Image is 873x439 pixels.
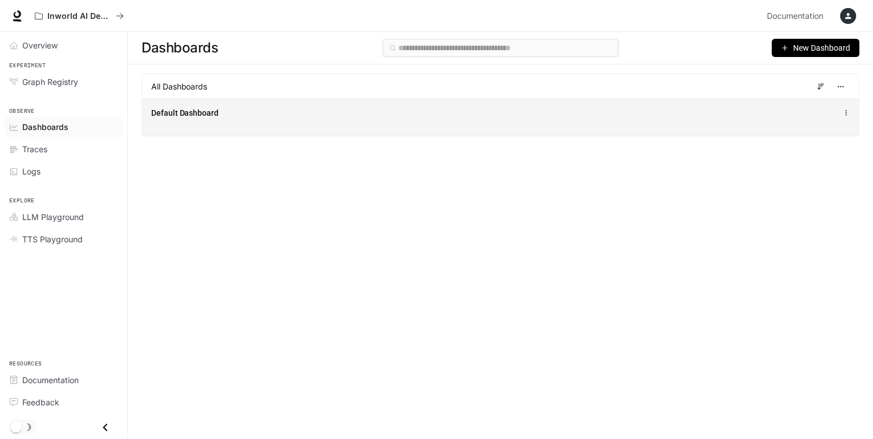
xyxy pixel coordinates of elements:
[5,229,123,249] a: TTS Playground
[22,76,78,88] span: Graph Registry
[151,81,207,92] span: All Dashboards
[22,396,59,408] span: Feedback
[5,392,123,412] a: Feedback
[151,107,219,119] a: Default Dashboard
[22,374,79,386] span: Documentation
[92,416,118,439] button: Close drawer
[5,117,123,137] a: Dashboards
[30,5,129,27] button: All workspaces
[22,233,83,245] span: TTS Playground
[5,72,123,92] a: Graph Registry
[10,420,22,433] span: Dark mode toggle
[22,121,68,133] span: Dashboards
[5,161,123,181] a: Logs
[762,5,832,27] a: Documentation
[22,39,58,51] span: Overview
[5,35,123,55] a: Overview
[142,36,218,59] span: Dashboards
[767,9,823,23] span: Documentation
[5,370,123,390] a: Documentation
[5,207,123,227] a: LLM Playground
[22,143,47,155] span: Traces
[793,42,850,54] span: New Dashboard
[22,211,84,223] span: LLM Playground
[771,39,859,57] button: New Dashboard
[5,139,123,159] a: Traces
[22,165,41,177] span: Logs
[47,11,111,21] p: Inworld AI Demos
